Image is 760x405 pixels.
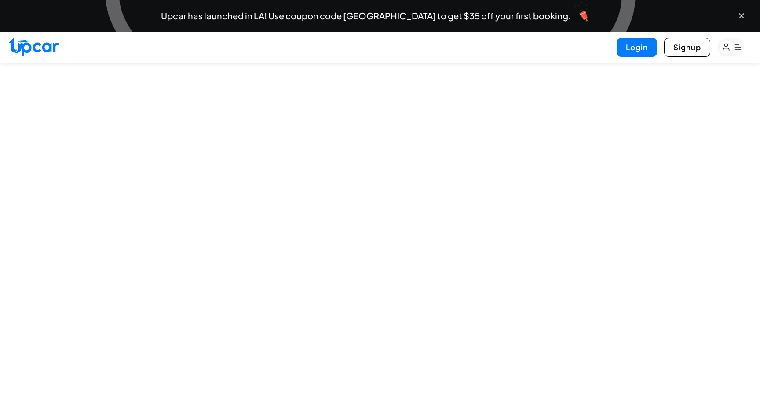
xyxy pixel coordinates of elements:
button: Login [617,38,657,57]
button: Close banner [737,11,746,20]
span: Upcar has launched in LA! Use coupon code [GEOGRAPHIC_DATA] to get $35 off your first booking. [161,11,571,20]
img: Upcar Logo [9,37,59,56]
button: Signup [664,38,710,57]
